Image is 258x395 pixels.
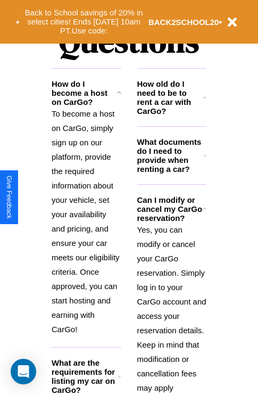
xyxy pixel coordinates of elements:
h3: What are the requirements for listing my car on CarGo? [52,358,118,394]
h3: How old do I need to be to rent a car with CarGo? [137,79,204,116]
h3: What documents do I need to provide when renting a car? [137,137,204,174]
b: BACK2SCHOOL20 [148,18,219,27]
p: To become a host on CarGo, simply sign up on our platform, provide the required information about... [52,106,121,336]
button: Back to School savings of 20% in select cities! Ends [DATE] 10am PT.Use code: [20,5,148,38]
div: Give Feedback [5,176,13,219]
h3: How do I become a host on CarGo? [52,79,117,106]
h3: Can I modify or cancel my CarGo reservation? [137,195,203,223]
div: Open Intercom Messenger [11,359,36,384]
